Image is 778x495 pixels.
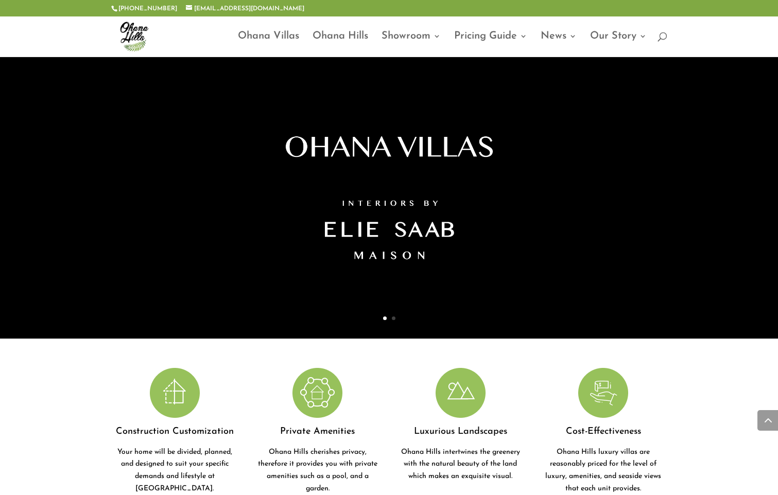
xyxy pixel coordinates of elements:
[454,32,527,57] a: Pricing Guide
[397,423,525,446] h4: Luxurious Landscapes
[540,446,667,495] div: Ohana Hills luxury villas are reasonably priced for the level of luxury, amenities, and seaside v...
[313,32,368,57] a: Ohana Hills
[541,32,577,57] a: News
[113,15,154,57] img: ohana-hills
[111,446,239,495] div: Your home will be divided, planned, and designed to suit your specific demands and lifestyle at [...
[382,32,441,57] a: Showroom
[254,423,382,446] h4: Private Amenities
[540,423,667,446] h4: Cost-Effectiveness
[590,32,647,57] a: Our Story
[118,6,177,12] a: [PHONE_NUMBER]
[238,32,299,57] a: Ohana Villas
[186,6,304,12] a: [EMAIL_ADDRESS][DOMAIN_NAME]
[254,446,382,495] div: Ohana Hills cherishes privacy, therefore it provides you with private amenities such as a pool, a...
[111,423,239,446] h4: Construction Customization
[383,316,387,320] a: 1
[392,316,395,320] a: 2
[397,446,525,483] div: Ohana Hills intertwines the greenery with the natural beauty of the land which makes an exquisite...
